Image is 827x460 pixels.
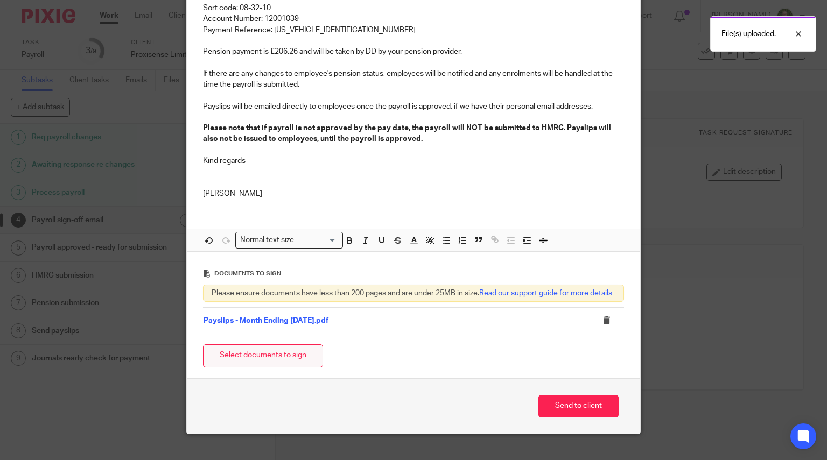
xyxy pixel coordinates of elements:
span: Documents to sign [214,271,281,277]
a: Payslips - Month Ending [DATE].pdf [204,317,328,324]
p: Kind regards [203,155,625,166]
p: [PERSON_NAME] [203,188,625,199]
strong: Please note that if payroll is not approved by the pay date, the payroll will NOT be submitted to... [203,124,613,143]
p: File(s) uploaded. [721,29,776,39]
a: Read our support guide for more details [479,289,612,297]
span: Normal text size [238,235,297,246]
input: Search for option [298,235,337,246]
div: Please ensure documents have less than 200 pages and are under 25MB in size. [203,285,625,302]
button: Select documents to sign [203,344,323,367]
p: Payslips will be emailed directly to employees once the payroll is approved, if we have their per... [203,101,625,112]
div: Search for option [235,232,343,249]
button: Send to client [538,395,619,418]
